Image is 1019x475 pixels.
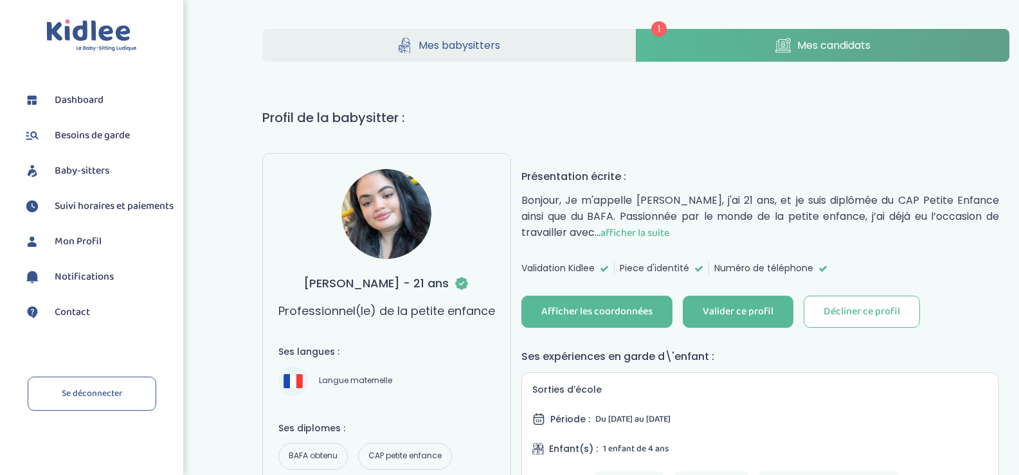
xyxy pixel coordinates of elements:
span: Validation Kidlee [521,262,595,275]
a: Mes candidats [636,29,1009,62]
img: babysitters.svg [23,161,42,181]
span: Du [DATE] au [DATE] [595,412,671,426]
h4: Ses expériences en garde d\'enfant : [521,348,999,364]
span: Langue maternelle [314,373,397,389]
span: Suivi horaires et paiements [55,199,174,214]
span: 1 enfant de 4 ans [603,442,669,456]
span: Piece d'identité [620,262,689,275]
a: Notifications [23,267,174,287]
h3: [PERSON_NAME] - 21 ans [303,274,469,292]
span: Baby-sitters [55,163,109,179]
span: Contact [55,305,90,320]
button: Valider ce profil [683,296,793,328]
div: Décliner ce profil [824,305,900,319]
span: Enfant(s) : [549,442,598,456]
h4: Présentation écrite : [521,168,999,184]
img: avatar [341,169,431,259]
img: logo.svg [46,19,137,52]
span: afficher la suite [600,225,669,241]
p: Professionnel(le) de la petite enfance [278,302,495,319]
span: Mes candidats [797,37,870,53]
div: Afficher les coordonnées [541,305,653,319]
button: Décliner ce profil [804,296,920,328]
a: Suivi horaires et paiements [23,197,174,216]
h4: Ses langues : [278,345,496,359]
a: Contact [23,303,174,322]
img: Français [284,374,303,388]
img: notification.svg [23,267,42,287]
span: Mon Profil [55,234,102,249]
a: Mes babysitters [262,29,636,62]
h4: Ses diplomes : [278,422,496,435]
img: suivihoraire.svg [23,197,42,216]
div: Valider ce profil [703,305,773,319]
span: Dashboard [55,93,104,108]
a: Besoins de garde [23,126,174,145]
span: 1 [651,21,667,37]
span: Notifications [55,269,114,285]
img: profil.svg [23,232,42,251]
img: besoin.svg [23,126,42,145]
span: Besoins de garde [55,128,130,143]
span: Numéro de téléphone [714,262,813,275]
a: Dashboard [23,91,174,110]
button: Afficher les coordonnées [521,296,672,328]
h1: Profil de la babysitter : [262,108,1010,127]
h5: Sorties d’école [532,383,988,397]
a: Baby-sitters [23,161,174,181]
a: Mon Profil [23,232,174,251]
span: CAP petite enfance [364,449,446,464]
span: Mes babysitters [419,37,500,53]
span: BAFA obtenu [284,449,342,464]
p: Bonjour, Je m'appelle [PERSON_NAME], j'ai 21 ans, et je suis diplômée du CAP Petite Enfance ainsi... [521,192,999,241]
img: contact.svg [23,303,42,322]
span: Période : [550,413,590,426]
a: Se déconnecter [28,377,156,411]
img: dashboard.svg [23,91,42,110]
